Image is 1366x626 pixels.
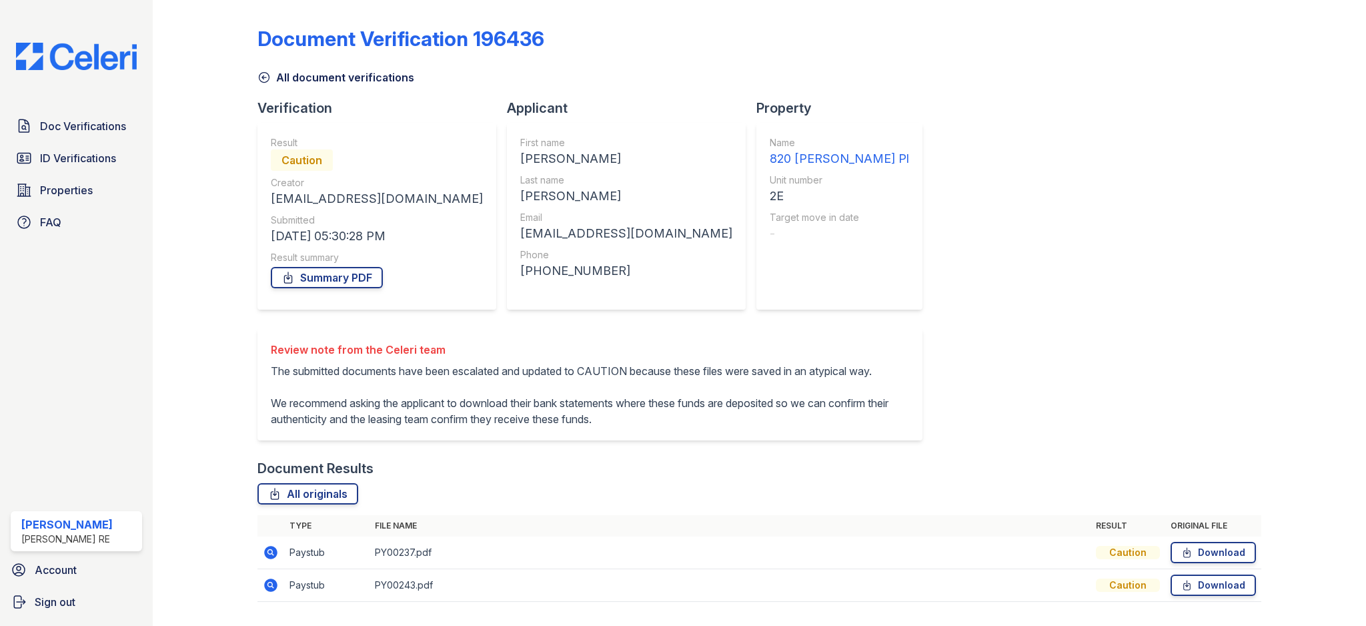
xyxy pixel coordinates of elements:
[257,99,507,117] div: Verification
[35,562,77,578] span: Account
[770,174,909,187] div: Unit number
[40,182,93,198] span: Properties
[271,342,909,358] div: Review note from the Celeri team
[520,224,732,243] div: [EMAIL_ADDRESS][DOMAIN_NAME]
[770,211,909,224] div: Target move in date
[520,262,732,280] div: [PHONE_NUMBER]
[11,145,142,172] a: ID Verifications
[770,136,909,168] a: Name 820 [PERSON_NAME] Pl
[1165,515,1261,537] th: Original file
[520,187,732,206] div: [PERSON_NAME]
[770,187,909,206] div: 2E
[11,209,142,236] a: FAQ
[271,214,483,227] div: Submitted
[257,69,414,85] a: All document verifications
[770,149,909,168] div: 820 [PERSON_NAME] Pl
[520,149,732,168] div: [PERSON_NAME]
[5,557,147,583] a: Account
[520,136,732,149] div: First name
[11,177,142,204] a: Properties
[5,589,147,615] a: Sign out
[257,27,544,51] div: Document Verification 196436
[520,248,732,262] div: Phone
[520,174,732,187] div: Last name
[370,569,1090,602] td: PY00243.pdf
[507,99,756,117] div: Applicant
[271,227,483,246] div: [DATE] 05:30:28 PM
[1096,579,1160,592] div: Caution
[257,459,374,478] div: Document Results
[770,224,909,243] div: -
[770,136,909,149] div: Name
[257,483,358,505] a: All originals
[5,43,147,70] img: CE_Logo_Blue-a8612792a0a2168367f1c8372b55b34899dd931a85d93a1a3d3e32e68fde9ad4.png
[520,211,732,224] div: Email
[756,99,933,117] div: Property
[370,537,1090,569] td: PY00237.pdf
[40,118,126,134] span: Doc Verifications
[35,594,75,610] span: Sign out
[21,517,113,533] div: [PERSON_NAME]
[271,267,383,288] a: Summary PDF
[1096,546,1160,559] div: Caution
[1171,575,1256,596] a: Download
[1171,542,1256,563] a: Download
[271,363,909,427] p: The submitted documents have been escalated and updated to CAUTION because these files were saved...
[21,533,113,546] div: [PERSON_NAME] RE
[271,190,483,208] div: [EMAIL_ADDRESS][DOMAIN_NAME]
[40,150,116,166] span: ID Verifications
[370,515,1090,537] th: File name
[271,136,483,149] div: Result
[1091,515,1165,537] th: Result
[284,569,370,602] td: Paystub
[11,113,142,139] a: Doc Verifications
[271,149,333,171] div: Caution
[271,251,483,264] div: Result summary
[40,214,61,230] span: FAQ
[284,515,370,537] th: Type
[271,176,483,190] div: Creator
[284,537,370,569] td: Paystub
